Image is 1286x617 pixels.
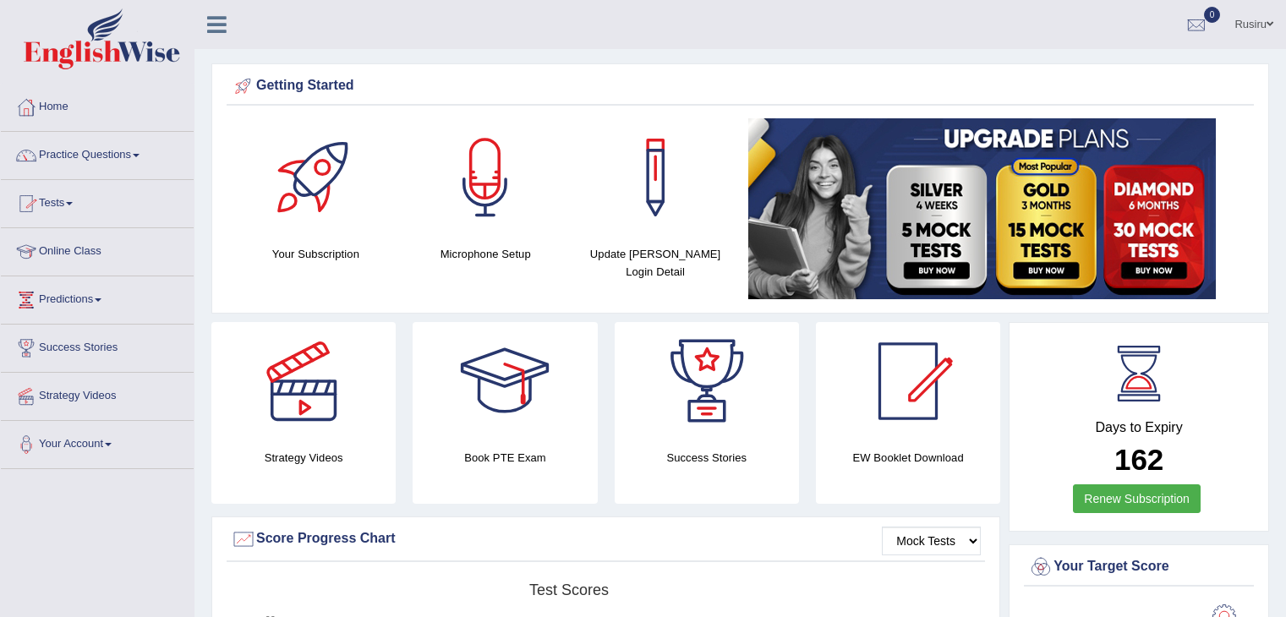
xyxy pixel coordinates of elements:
h4: Your Subscription [239,245,392,263]
a: Success Stories [1,325,194,367]
a: Your Account [1,421,194,463]
h4: EW Booklet Download [816,449,1000,467]
a: Renew Subscription [1073,484,1201,513]
a: Home [1,84,194,126]
a: Strategy Videos [1,373,194,415]
img: small5.jpg [748,118,1216,299]
h4: Days to Expiry [1028,420,1250,435]
h4: Strategy Videos [211,449,396,467]
a: Tests [1,180,194,222]
a: Practice Questions [1,132,194,174]
a: Predictions [1,276,194,319]
div: Your Target Score [1028,554,1250,580]
a: Online Class [1,228,194,270]
span: 0 [1204,7,1221,23]
b: 162 [1114,443,1163,476]
tspan: Test scores [529,582,609,598]
h4: Microphone Setup [409,245,562,263]
div: Getting Started [231,74,1250,99]
h4: Update [PERSON_NAME] Login Detail [579,245,732,281]
h4: Success Stories [615,449,799,467]
h4: Book PTE Exam [413,449,597,467]
div: Score Progress Chart [231,527,981,552]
